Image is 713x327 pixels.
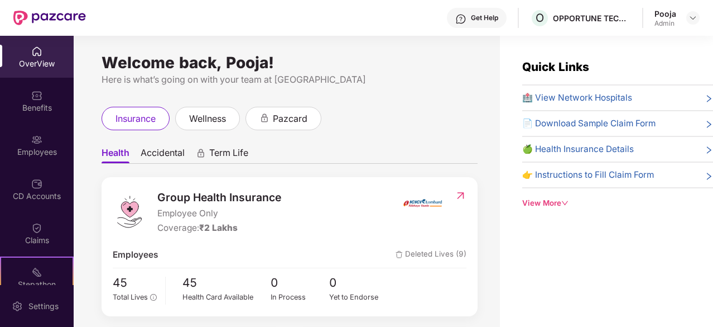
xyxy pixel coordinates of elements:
[31,90,42,101] img: svg+xml;base64,PHN2ZyBpZD0iQmVuZWZpdHMiIHhtbG5zPSJodHRwOi8vd3d3LnczLm9yZy8yMDAwL3N2ZyIgd2lkdGg9Ij...
[271,274,330,292] span: 0
[522,197,713,209] div: View More
[189,112,226,126] span: wellness
[705,145,713,156] span: right
[259,113,269,123] div: animation
[182,274,271,292] span: 45
[157,221,281,235] div: Coverage:
[102,58,478,67] div: Welcome back, Pooja!
[31,134,42,145] img: svg+xml;base64,PHN2ZyBpZD0iRW1wbG95ZWVzIiB4bWxucz0iaHR0cDovL3d3dy53My5vcmcvMjAwMC9zdmciIHdpZHRoPS...
[329,274,388,292] span: 0
[182,292,271,303] div: Health Card Available
[471,13,498,22] div: Get Help
[12,301,23,312] img: svg+xml;base64,PHN2ZyBpZD0iU2V0dGluZy0yMHgyMCIgeG1sbnM9Imh0dHA6Ly93d3cudzMub3JnLzIwMDAvc3ZnIiB3aW...
[396,251,403,258] img: deleteIcon
[113,293,148,301] span: Total Lives
[209,147,248,163] span: Term Life
[31,178,42,189] img: svg+xml;base64,PHN2ZyBpZD0iQ0RfQWNjb3VudHMiIGRhdGEtbmFtZT0iQ0QgQWNjb3VudHMiIHhtbG5zPSJodHRwOi8vd3...
[536,11,544,25] span: O
[654,19,676,28] div: Admin
[329,292,388,303] div: Yet to Endorse
[688,13,697,22] img: svg+xml;base64,PHN2ZyBpZD0iRHJvcGRvd24tMzJ4MzIiIHhtbG5zPSJodHRwOi8vd3d3LnczLm9yZy8yMDAwL3N2ZyIgd2...
[113,274,157,292] span: 45
[31,222,42,234] img: svg+xml;base64,PHN2ZyBpZD0iQ2xhaW0iIHhtbG5zPSJodHRwOi8vd3d3LnczLm9yZy8yMDAwL3N2ZyIgd2lkdGg9IjIwIi...
[561,200,569,207] span: down
[654,8,676,19] div: Pooja
[553,13,631,23] div: OPPORTUNE TECHNOLOGIES PVT. LTD.
[455,13,466,25] img: svg+xml;base64,PHN2ZyBpZD0iSGVscC0zMngzMiIgeG1sbnM9Imh0dHA6Ly93d3cudzMub3JnLzIwMDAvc3ZnIiB3aWR0aD...
[705,170,713,182] span: right
[199,222,238,233] span: ₹2 Lakhs
[102,147,129,163] span: Health
[273,112,307,126] span: pazcard
[113,195,146,229] img: logo
[705,119,713,130] span: right
[522,91,632,105] span: 🏥 View Network Hospitals
[522,60,589,74] span: Quick Links
[157,189,281,206] span: Group Health Insurance
[705,93,713,105] span: right
[522,168,654,182] span: 👉 Instructions to Fill Claim Form
[150,294,156,300] span: info-circle
[271,292,330,303] div: In Process
[522,117,656,130] span: 📄 Download Sample Claim Form
[455,190,466,201] img: RedirectIcon
[141,147,185,163] span: Accidental
[115,112,156,126] span: insurance
[157,207,281,220] span: Employee Only
[31,267,42,278] img: svg+xml;base64,PHN2ZyB4bWxucz0iaHR0cDovL3d3dy53My5vcmcvMjAwMC9zdmciIHdpZHRoPSIyMSIgaGVpZ2h0PSIyMC...
[196,148,206,158] div: animation
[102,73,478,87] div: Here is what’s going on with your team at [GEOGRAPHIC_DATA]
[522,143,634,156] span: 🍏 Health Insurance Details
[31,46,42,57] img: svg+xml;base64,PHN2ZyBpZD0iSG9tZSIgeG1sbnM9Imh0dHA6Ly93d3cudzMub3JnLzIwMDAvc3ZnIiB3aWR0aD0iMjAiIG...
[13,11,86,25] img: New Pazcare Logo
[113,248,158,262] span: Employees
[25,301,62,312] div: Settings
[1,279,73,290] div: Stepathon
[396,248,466,262] span: Deleted Lives (9)
[402,189,444,217] img: insurerIcon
